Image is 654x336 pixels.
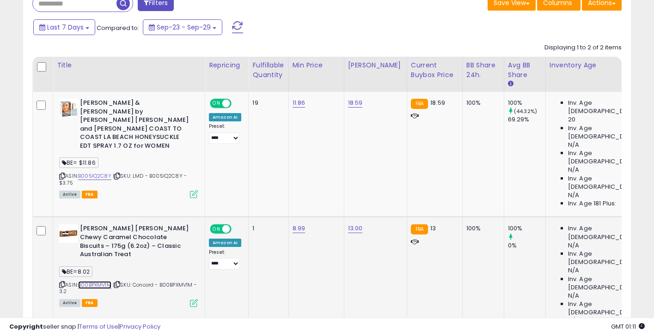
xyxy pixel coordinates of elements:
[59,99,78,117] img: 41Vi0UkUk2L._SL40_.jpg
[211,225,222,233] span: ON
[430,98,445,107] span: 18.59
[348,224,363,233] a: 13.00
[80,224,192,261] b: [PERSON_NAME] [PERSON_NAME] Chewy Caramel Chocolate Biscuits – 175g (6.2oz) – Classic Australian ...
[508,115,545,124] div: 69.29%
[293,98,306,108] a: 11.86
[568,166,579,174] span: N/A
[508,99,545,107] div: 100%
[508,241,545,250] div: 0%
[568,250,653,266] span: Inv. Age [DEMOGRAPHIC_DATA]:
[568,149,653,166] span: Inv. Age [DEMOGRAPHIC_DATA]:
[230,100,245,108] span: OFF
[568,141,579,149] span: N/A
[348,98,363,108] a: 18.59
[508,80,513,88] small: Avg BB Share.
[59,299,80,307] span: All listings currently available for purchase on Amazon
[59,99,198,197] div: ASIN:
[230,225,245,233] span: OFF
[514,108,537,115] small: (44.32%)
[568,300,653,317] span: Inv. Age [DEMOGRAPHIC_DATA]-180:
[568,241,579,250] span: N/A
[568,292,579,300] span: N/A
[411,224,428,234] small: FBA
[9,323,160,331] div: seller snap | |
[252,60,284,80] div: Fulfillable Quantity
[59,281,197,295] span: | SKU: Concord - B00BPXMV1M - 3.2
[47,23,84,32] span: Last 7 Days
[59,224,198,306] div: ASIN:
[568,191,579,199] span: N/A
[508,60,542,80] div: Avg BB Share
[59,266,92,277] span: BE=8.02
[466,224,497,233] div: 100%
[57,60,201,70] div: Title
[209,239,241,247] div: Amazon AI
[466,99,497,107] div: 100%
[33,19,95,35] button: Last 7 Days
[544,43,622,52] div: Displaying 1 to 2 of 2 items
[82,299,98,307] span: FBA
[82,191,98,198] span: FBA
[209,249,241,270] div: Preset:
[611,322,645,331] span: 2025-10-7 01:11 GMT
[59,172,187,186] span: | SKU: LMD - B005IQ2C8Y - $3.75
[252,99,281,107] div: 19
[568,174,653,191] span: Inv. Age [DEMOGRAPHIC_DATA]-180:
[568,199,617,208] span: Inv. Age 181 Plus:
[568,224,653,241] span: Inv. Age [DEMOGRAPHIC_DATA]:
[411,60,458,80] div: Current Buybox Price
[78,281,111,289] a: B00BPXMV1M
[293,224,306,233] a: 8.99
[78,172,111,180] a: B005IQ2C8Y
[209,123,241,144] div: Preset:
[293,60,340,70] div: Min Price
[209,113,241,121] div: Amazon AI
[157,23,211,32] span: Sep-23 - Sep-29
[252,224,281,233] div: 1
[411,99,428,109] small: FBA
[9,322,43,331] strong: Copyright
[348,60,403,70] div: [PERSON_NAME]
[59,224,78,243] img: 41Oto9E7quL._SL40_.jpg
[143,19,222,35] button: Sep-23 - Sep-29
[211,100,222,108] span: ON
[568,115,575,124] span: 20
[59,157,98,168] span: BE= $11.86
[59,191,80,198] span: All listings currently available for purchase on Amazon
[508,224,545,233] div: 100%
[79,322,118,331] a: Terms of Use
[466,60,500,80] div: BB Share 24h.
[568,266,579,275] span: N/A
[209,60,244,70] div: Repricing
[97,24,139,32] span: Compared to:
[430,224,436,233] span: 13
[120,322,160,331] a: Privacy Policy
[568,124,653,141] span: Inv. Age [DEMOGRAPHIC_DATA]:
[568,317,579,325] span: N/A
[568,99,653,115] span: Inv. Age [DEMOGRAPHIC_DATA]:
[80,99,192,152] b: [PERSON_NAME] & [PERSON_NAME] by [PERSON_NAME] [PERSON_NAME] and [PERSON_NAME] COAST TO COAST LA ...
[568,275,653,292] span: Inv. Age [DEMOGRAPHIC_DATA]:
